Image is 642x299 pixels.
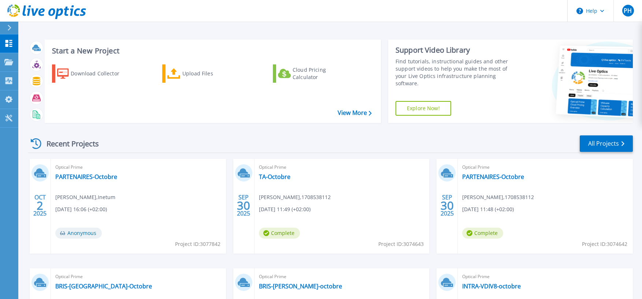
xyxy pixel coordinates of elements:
[338,109,372,116] a: View More
[396,101,451,116] a: Explore Now!
[462,273,628,281] span: Optical Prime
[55,163,222,171] span: Optical Prime
[259,205,311,213] span: [DATE] 11:49 (+02:00)
[52,64,134,83] a: Download Collector
[462,228,503,239] span: Complete
[462,163,628,171] span: Optical Prime
[396,58,520,87] div: Find tutorials, instructional guides and other support videos to help you make the most of your L...
[28,135,109,153] div: Recent Projects
[259,163,425,171] span: Optical Prime
[580,135,633,152] a: All Projects
[624,8,632,14] span: PH
[293,66,351,81] div: Cloud Pricing Calculator
[273,64,355,83] a: Cloud Pricing Calculator
[162,64,244,83] a: Upload Files
[55,228,102,239] span: Anonymous
[52,47,371,55] h3: Start a New Project
[259,228,300,239] span: Complete
[55,283,152,290] a: BRIS-[GEOGRAPHIC_DATA]-Octobre
[396,45,520,55] div: Support Video Library
[33,192,47,219] div: OCT 2025
[237,192,251,219] div: SEP 2025
[582,240,627,248] span: Project ID: 3074642
[259,173,290,180] a: TA-Octobre
[55,193,115,201] span: [PERSON_NAME] , Inetum
[462,205,514,213] span: [DATE] 11:48 (+02:00)
[259,273,425,281] span: Optical Prime
[378,240,424,248] span: Project ID: 3074643
[462,193,534,201] span: [PERSON_NAME] , 1708538112
[55,173,117,180] a: PARTENAIRES-Octobre
[441,202,454,209] span: 30
[175,240,220,248] span: Project ID: 3077842
[37,202,43,209] span: 2
[462,173,524,180] a: PARTENAIRES-Octobre
[259,193,331,201] span: [PERSON_NAME] , 1708538112
[440,192,454,219] div: SEP 2025
[462,283,521,290] a: INTRA-VDIV8-octobre
[237,202,250,209] span: 30
[55,273,222,281] span: Optical Prime
[182,66,241,81] div: Upload Files
[259,283,342,290] a: BRIS-[PERSON_NAME]-octobre
[71,66,129,81] div: Download Collector
[55,205,107,213] span: [DATE] 16:06 (+02:00)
